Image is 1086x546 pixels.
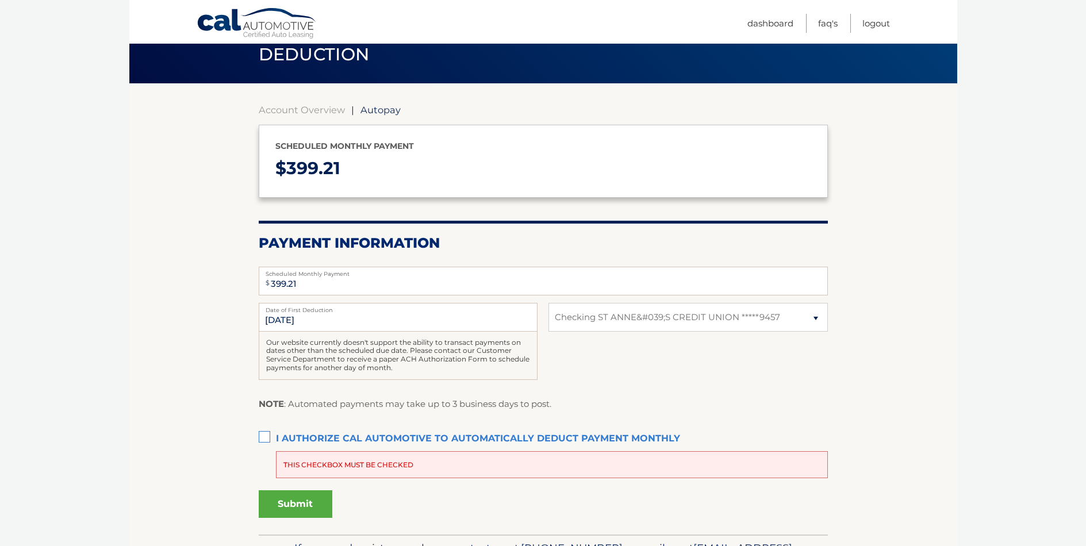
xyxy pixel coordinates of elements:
strong: NOTE [259,398,284,409]
a: Account Overview [259,104,345,116]
span: $ [262,270,273,296]
p: Scheduled monthly payment [275,139,811,153]
label: Scheduled Monthly Payment [259,267,828,276]
input: Payment Date [259,303,538,332]
p: $ [275,153,811,184]
a: Logout [862,14,890,33]
a: Cal Automotive [197,7,317,41]
a: FAQ's [818,14,838,33]
h2: Payment Information [259,234,828,252]
div: Our website currently doesn't support the ability to transact payments on dates other than the sc... [259,332,538,380]
label: Date of First Deduction [259,303,538,312]
span: Autopay [360,104,401,116]
label: I authorize cal automotive to automatically deduct payment monthly [259,428,828,451]
button: Submit [259,490,332,518]
span: This checkbox must be checked [283,460,413,469]
span: | [351,104,354,116]
a: Dashboard [747,14,793,33]
p: : Automated payments may take up to 3 business days to post. [259,397,551,412]
span: 399.21 [286,157,340,179]
input: Payment Amount [259,267,828,295]
span: Enroll in automatic recurring monthly payment deduction [259,26,773,65]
